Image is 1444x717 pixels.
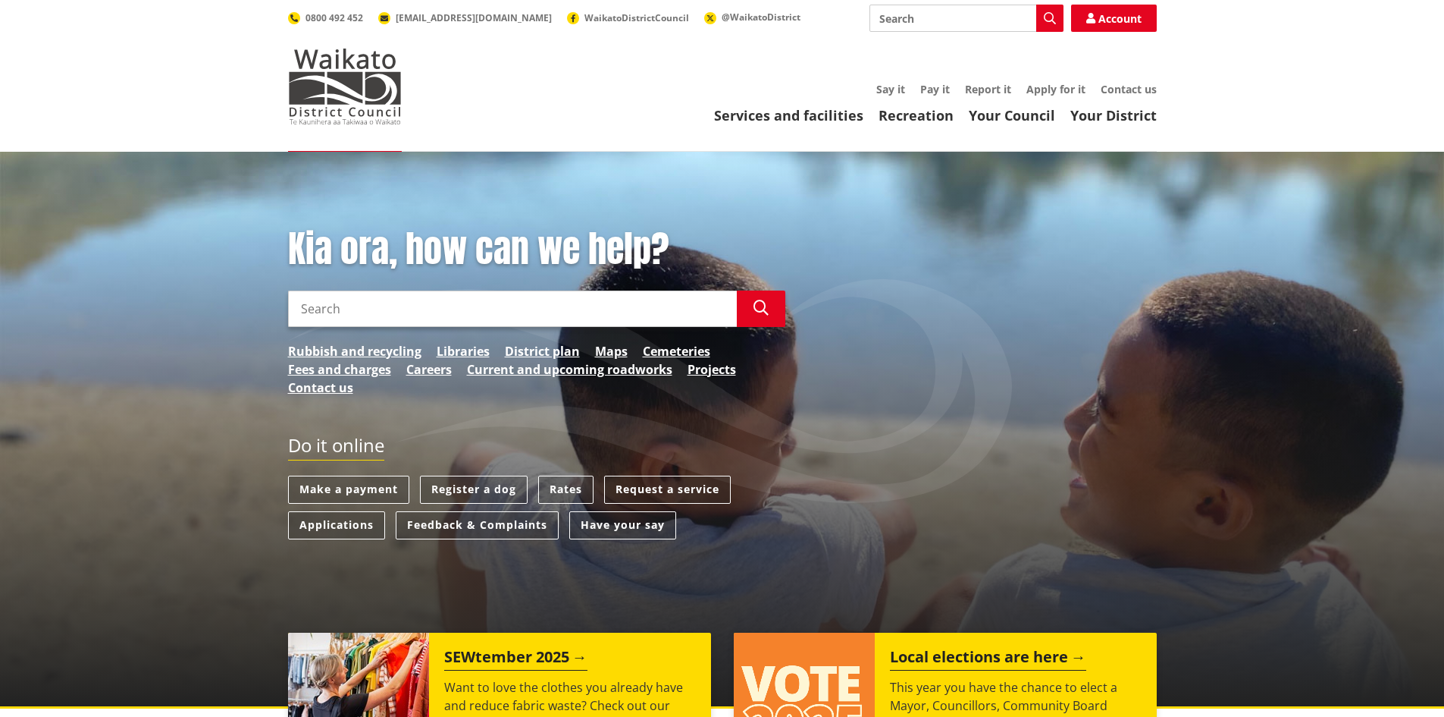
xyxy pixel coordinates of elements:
[714,106,863,124] a: Services and facilities
[288,49,402,124] img: Waikato District Council - Te Kaunihera aa Takiwaa o Waikato
[396,11,552,24] span: [EMAIL_ADDRESS][DOMAIN_NAME]
[567,11,689,24] a: WaikatoDistrictCouncil
[1026,82,1085,96] a: Apply for it
[420,476,528,504] a: Register a dog
[288,228,785,272] h1: Kia ora, how can we help?
[305,11,363,24] span: 0800 492 452
[288,360,391,379] a: Fees and charges
[467,360,672,379] a: Current and upcoming roadworks
[704,11,800,24] a: @WaikatoDistrict
[876,82,905,96] a: Say it
[688,360,736,379] a: Projects
[643,342,710,360] a: Cemeteries
[406,360,452,379] a: Careers
[869,5,1063,32] input: Search input
[437,342,490,360] a: Libraries
[1071,5,1157,32] a: Account
[396,511,559,539] a: Feedback & Complaints
[595,342,628,360] a: Maps
[288,291,737,327] input: Search input
[584,11,689,24] span: WaikatoDistrictCouncil
[920,82,950,96] a: Pay it
[1101,82,1157,96] a: Contact us
[722,11,800,24] span: @WaikatoDistrict
[1374,653,1429,708] iframe: Messenger Launcher
[890,648,1086,671] h2: Local elections are here
[604,476,731,504] a: Request a service
[505,342,580,360] a: District plan
[288,435,384,461] h2: Do it online
[965,82,1011,96] a: Report it
[538,476,594,504] a: Rates
[879,106,954,124] a: Recreation
[969,106,1055,124] a: Your Council
[569,511,676,539] a: Have your say
[288,11,363,24] a: 0800 492 452
[288,511,385,539] a: Applications
[288,379,353,397] a: Contact us
[444,648,587,671] h2: SEWtember 2025
[288,476,409,504] a: Make a payment
[288,342,421,360] a: Rubbish and recycling
[378,11,552,24] a: [EMAIL_ADDRESS][DOMAIN_NAME]
[1070,106,1157,124] a: Your District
